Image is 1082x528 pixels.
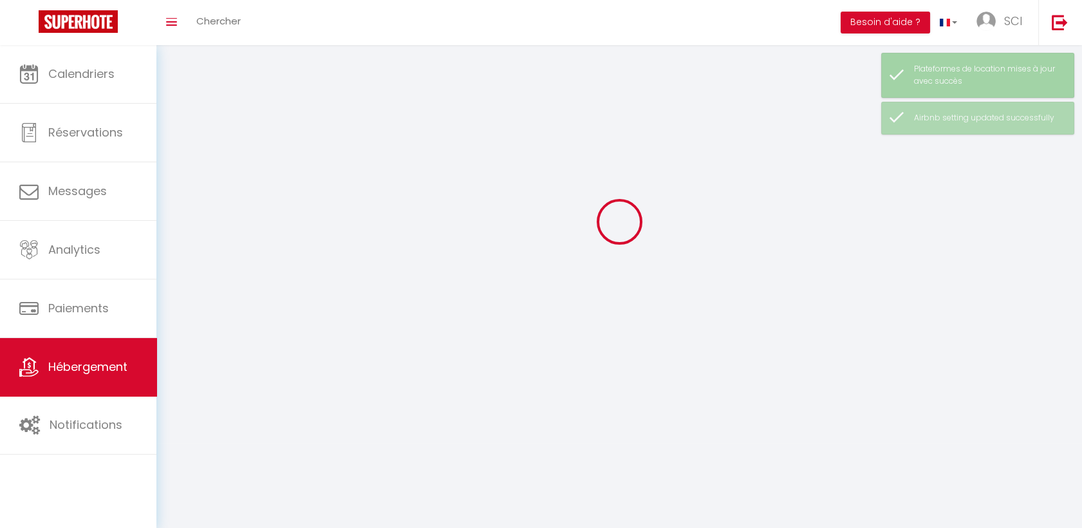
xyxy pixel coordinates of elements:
[1004,13,1022,29] span: SCI
[48,183,107,199] span: Messages
[39,10,118,33] img: Super Booking
[914,63,1061,88] div: Plateformes de location mises à jour avec succès
[48,66,115,82] span: Calendriers
[196,14,241,28] span: Chercher
[914,112,1061,124] div: Airbnb setting updated successfully
[50,417,122,433] span: Notifications
[48,241,100,258] span: Analytics
[976,12,996,31] img: ...
[48,124,123,140] span: Réservations
[1052,14,1068,30] img: logout
[48,359,127,375] span: Hébergement
[48,300,109,316] span: Paiements
[841,12,930,33] button: Besoin d'aide ?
